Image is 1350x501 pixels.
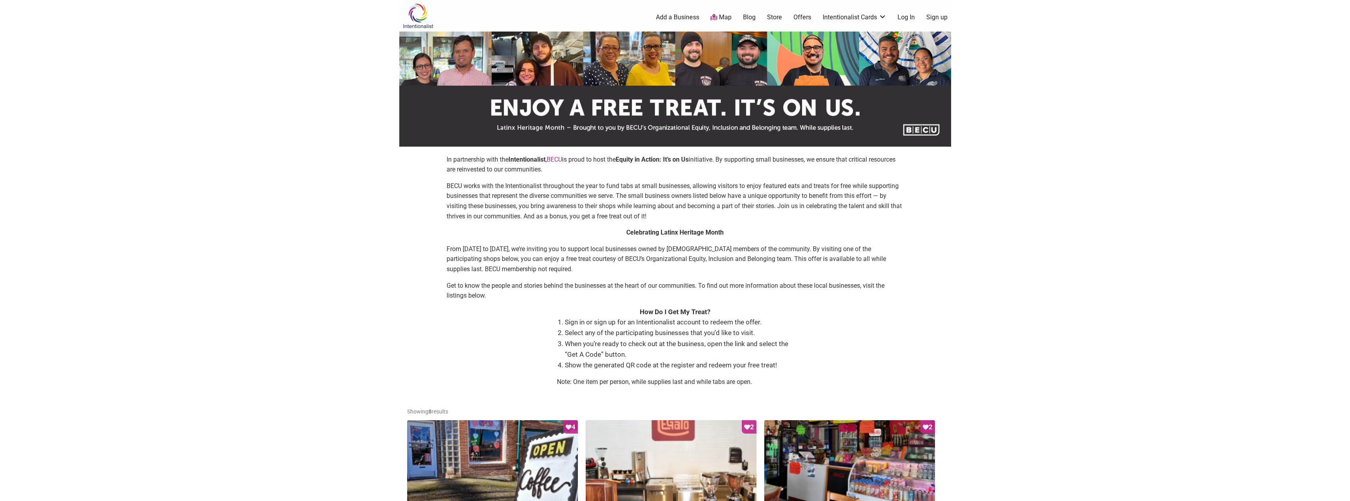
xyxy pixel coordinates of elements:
[616,156,689,163] strong: Equity in Action: It’s on Us
[447,281,904,301] p: Get to know the people and stories behind the businesses at the heart of our communities. To find...
[399,32,951,147] img: sponsor logo
[823,13,886,22] a: Intentionalist Cards
[447,181,904,221] p: BECU works with the Intentionalist throughout the year to fund tabs at small businesses, allowing...
[565,328,793,338] li: Select any of the participating businesses that you’d like to visit.
[710,13,732,22] a: Map
[565,339,793,360] li: When you’re ready to check out at the business, open the link and select the “Get A Code” button.
[656,13,699,22] a: Add a Business
[557,377,793,387] p: Note: One item per person, while supplies last and while tabs are open.
[547,156,562,163] a: BECU
[793,13,811,22] a: Offers
[399,3,437,29] img: Intentionalist
[407,408,448,415] span: Showing results
[447,244,904,274] p: From [DATE] to [DATE], we’re inviting you to support local businesses owned by [DEMOGRAPHIC_DATA]...
[743,13,756,22] a: Blog
[565,317,793,328] li: Sign in or sign up for an Intentionalist account to redeem the offer.
[447,155,904,175] p: In partnership with the , is proud to host the initiative. By supporting small businesses, we ens...
[640,308,710,316] strong: How Do I Get My Treat?
[428,408,432,415] b: 8
[898,13,915,22] a: Log In
[508,156,546,163] strong: Intentionalist
[926,13,948,22] a: Sign up
[626,229,724,236] strong: Celebrating Latinx Heritage Month
[767,13,782,22] a: Store
[565,360,793,371] li: Show the generated QR code at the register and redeem your free treat!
